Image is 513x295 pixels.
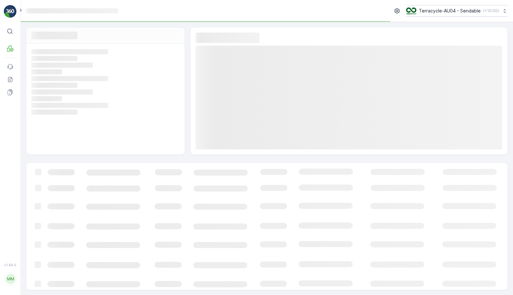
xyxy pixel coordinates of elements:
img: terracycle_logo.png [406,7,416,14]
p: Terracycle-AU04 - Sendable [419,8,481,14]
div: MM [5,274,16,284]
p: ( +10:00 ) [483,8,499,13]
button: Terracycle-AU04 - Sendable(+10:00) [406,5,508,17]
button: MM [4,268,17,290]
span: v 1.49.0 [4,263,17,267]
img: logo [4,5,17,18]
